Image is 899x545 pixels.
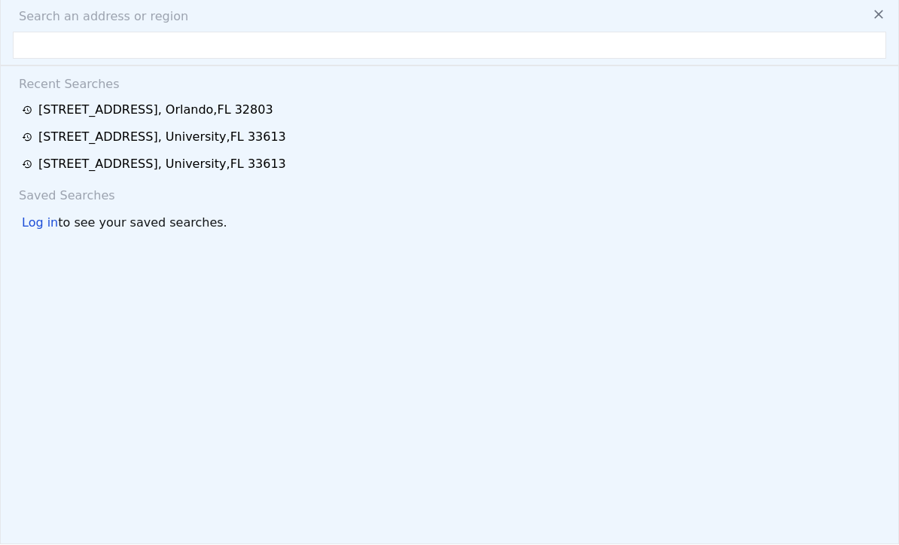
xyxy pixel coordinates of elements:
div: Saved Searches [13,178,886,209]
a: [STREET_ADDRESS], University,FL 33613 [22,129,882,147]
div: Recent Searches [13,67,886,97]
div: Log in [22,215,58,233]
a: [STREET_ADDRESS], University,FL 33613 [22,156,882,174]
div: [STREET_ADDRESS] , University , FL 33613 [38,156,286,174]
span: to see your saved searches. [58,215,227,233]
div: [STREET_ADDRESS] , Orlando , FL 32803 [38,102,273,120]
a: [STREET_ADDRESS], Orlando,FL 32803 [22,102,882,120]
div: [STREET_ADDRESS] , University , FL 33613 [38,129,286,147]
span: Search an address or region [7,8,188,26]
